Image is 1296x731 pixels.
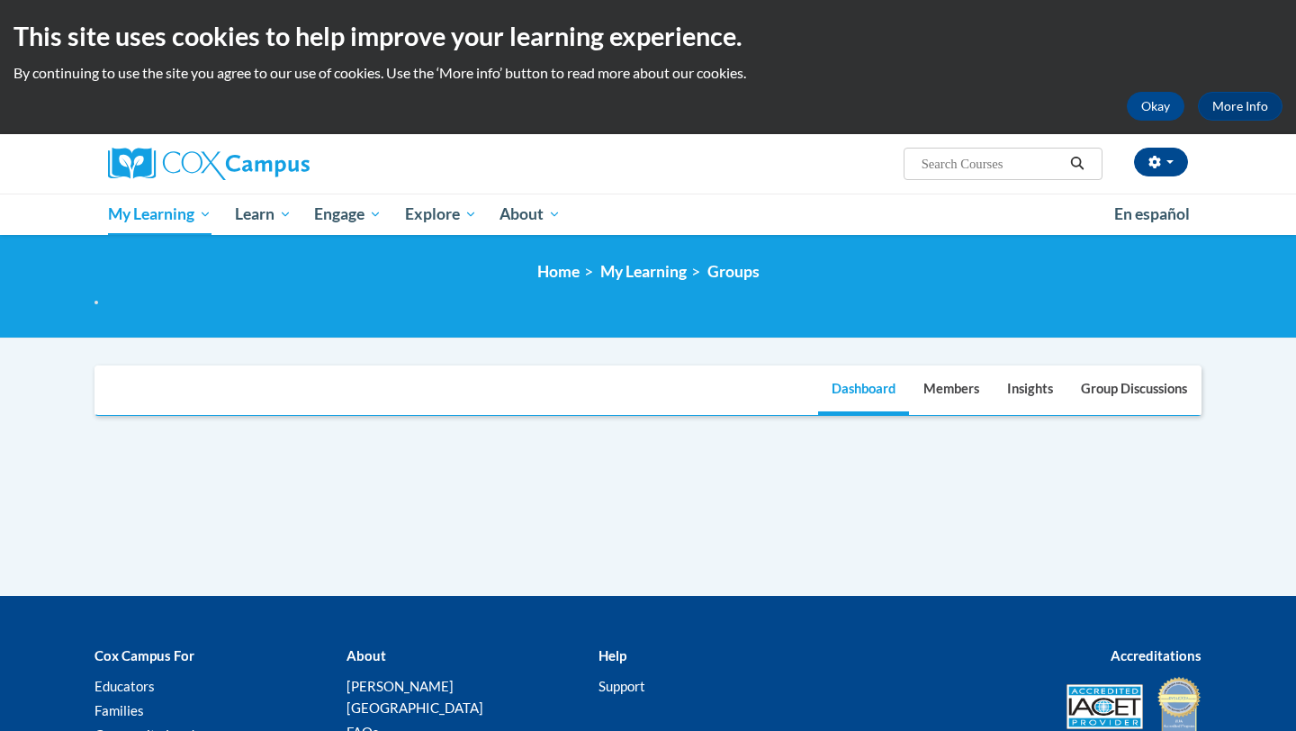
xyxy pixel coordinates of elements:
[393,194,489,235] a: Explore
[13,63,1282,83] p: By continuing to use the site you agree to our use of cookies. Use the ‘More info’ button to read...
[1127,92,1184,121] button: Okay
[346,647,386,663] b: About
[818,366,909,415] a: Dashboard
[598,647,626,663] b: Help
[94,678,155,694] a: Educators
[489,194,573,235] a: About
[1114,204,1190,223] span: En español
[537,262,580,281] a: Home
[346,678,483,716] a: [PERSON_NAME][GEOGRAPHIC_DATA]
[598,678,645,694] a: Support
[1198,92,1282,121] a: More Info
[920,153,1064,175] input: Search Courses
[13,18,1282,54] h2: This site uses cookies to help improve your learning experience.
[235,203,292,225] span: Learn
[94,647,194,663] b: Cox Campus For
[94,702,144,718] a: Families
[302,194,393,235] a: Engage
[314,203,382,225] span: Engage
[1066,684,1143,729] img: Accredited IACET® Provider
[108,203,211,225] span: My Learning
[81,194,1215,235] div: Main menu
[96,194,223,235] a: My Learning
[499,203,561,225] span: About
[223,194,303,235] a: Learn
[1111,647,1201,663] b: Accreditations
[1067,366,1201,415] a: Group Discussions
[1064,153,1091,175] button: Search
[1134,148,1188,176] button: Account Settings
[994,366,1066,415] a: Insights
[405,203,477,225] span: Explore
[707,262,760,281] a: Groups
[600,262,687,281] a: My Learning
[1102,195,1201,233] a: En español
[910,366,993,415] a: Members
[108,148,310,180] img: Cox Campus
